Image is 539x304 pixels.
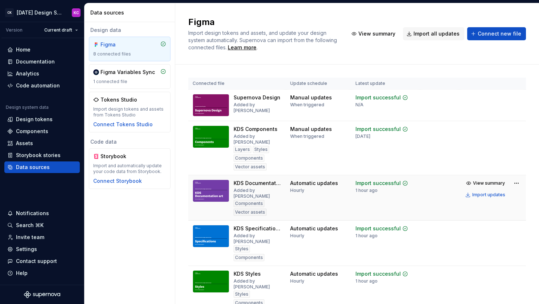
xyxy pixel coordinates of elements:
div: Invite team [16,234,44,241]
span: Connect new file [478,30,521,37]
a: Data sources [4,161,80,173]
div: Supernova Design [234,94,280,101]
div: Automatic updates [290,225,338,232]
div: Code automation [16,82,60,89]
span: View summary [473,180,505,186]
div: 1 hour ago [355,278,378,284]
div: Hourly [290,233,304,239]
span: Import design tokens and assets, and update your design system automatically. Supernova can impor... [188,30,338,50]
div: KDS Documentation art [234,180,281,187]
button: Import updates [463,190,509,200]
a: Code automation [4,80,80,91]
div: Storybook stories [16,152,61,159]
div: Styles [253,146,269,153]
a: Assets [4,137,80,149]
div: KDS Styles [234,270,261,278]
div: Import successful [355,94,401,101]
a: Learn more [228,44,256,51]
button: Import all updates [403,27,464,40]
th: Latest update [351,78,420,90]
div: Layers [234,146,251,153]
a: Design tokens [4,114,80,125]
a: Home [4,44,80,56]
div: Vector assets [234,163,267,171]
div: Tokens Studio [100,96,137,103]
div: Settings [16,246,37,253]
div: Figma Variables Sync [100,69,155,76]
div: Import successful [355,225,401,232]
th: Connected file [188,78,286,90]
span: Current draft [44,27,72,33]
div: Styles [234,291,250,298]
div: Version [6,27,22,33]
div: Added by [PERSON_NAME] [234,188,281,199]
div: Components [234,254,264,261]
div: Documentation [16,58,55,65]
div: Storybook [100,153,135,160]
h2: Figma [188,16,339,28]
th: Update schedule [286,78,351,90]
div: Import updates [472,192,505,198]
button: View summary [348,27,400,40]
span: . [227,45,258,50]
a: Figma8 connected files [89,37,170,61]
div: Added by [PERSON_NAME] [234,102,281,114]
div: Manual updates [290,94,332,101]
div: Automatic updates [290,180,338,187]
div: When triggered [290,102,324,108]
div: KDS Components [234,126,277,133]
div: N/A [355,102,363,108]
button: Notifications [4,208,80,219]
a: Documentation [4,56,80,67]
div: Components [16,128,48,135]
div: Data sources [16,164,50,171]
div: Contact support [16,258,57,265]
a: StorybookImport and automatically update your code data from Storybook.Connect Storybook [89,148,170,189]
div: Import and automatically update your code data from Storybook. [93,163,166,174]
button: Help [4,267,80,279]
div: Added by [PERSON_NAME] [234,133,281,145]
div: Import successful [355,270,401,278]
div: KC [74,10,79,16]
div: Search ⌘K [16,222,44,229]
div: 8 connected files [93,51,166,57]
button: CK[DATE] Design SystemKC [1,5,83,20]
div: KDS Specifications [234,225,281,232]
div: Design tokens [16,116,53,123]
button: Connect new file [467,27,526,40]
div: Components [234,155,264,162]
button: Current draft [41,25,81,35]
div: Vector assets [234,209,267,216]
div: Added by [PERSON_NAME] [234,233,281,245]
div: Assets [16,140,33,147]
div: CK [5,8,14,17]
div: [DATE] Design System [17,9,63,16]
div: Import successful [355,180,401,187]
div: Notifications [16,210,49,217]
span: View summary [358,30,395,37]
div: Components [234,200,264,207]
div: Manual updates [290,126,332,133]
div: Import successful [355,126,401,133]
button: Contact support [4,255,80,267]
div: 1 connected file [93,79,166,85]
div: Design data [89,26,170,34]
div: Code data [89,138,170,145]
div: Design system data [6,104,49,110]
button: Connect Storybook [93,177,142,185]
div: Automatic updates [290,270,338,278]
button: Connect Tokens Studio [93,121,153,128]
div: 1 hour ago [355,188,378,193]
a: Figma Variables Sync1 connected file [89,64,170,89]
div: Help [16,270,28,277]
svg: Supernova Logo [24,291,60,298]
div: 1 hour ago [355,233,378,239]
div: Figma [100,41,135,48]
a: Tokens StudioImport design tokens and assets from Tokens StudioConnect Tokens Studio [89,92,170,132]
div: Styles [234,245,250,252]
div: When triggered [290,133,324,139]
